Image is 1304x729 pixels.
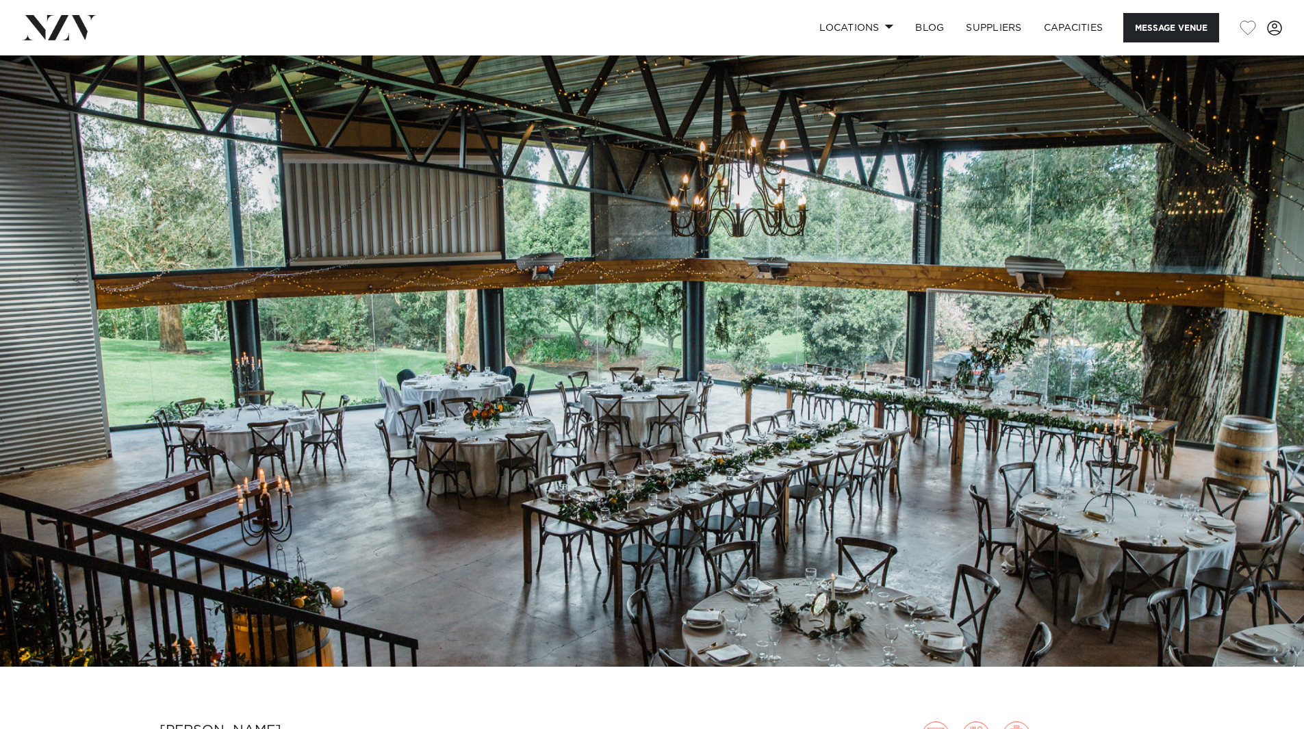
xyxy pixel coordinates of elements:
[904,13,955,42] a: BLOG
[1123,13,1219,42] button: Message Venue
[1033,13,1114,42] a: Capacities
[22,15,97,40] img: nzv-logo.png
[955,13,1032,42] a: SUPPLIERS
[808,13,904,42] a: Locations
